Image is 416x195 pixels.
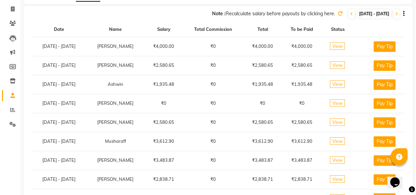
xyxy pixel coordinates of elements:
td: ₹1,935.48 [145,75,183,94]
td: [PERSON_NAME] [86,37,145,56]
td: [DATE] - [DATE] [32,151,86,170]
span: View [330,175,345,183]
td: [PERSON_NAME] [86,151,145,170]
td: ₹2,580.65 [282,56,322,75]
td: Ashwin [86,75,145,94]
span: [DATE] - [DATE] [357,9,391,18]
td: ₹2,838.71 [282,170,322,189]
td: [DATE] - [DATE] [32,94,86,113]
td: ₹3,612.90 [282,132,322,151]
span: Note : [212,11,226,17]
button: Pay Tip [374,79,396,90]
td: ₹3,612.90 [145,132,183,151]
td: Musharaff [86,132,145,151]
th: Total Commission [183,22,244,37]
td: [DATE] - [DATE] [32,75,86,94]
td: [DATE] - [DATE] [32,56,86,75]
td: [DATE] - [DATE] [32,170,86,189]
td: ₹2,580.65 [244,113,282,132]
td: ₹0 [183,56,244,75]
iframe: chat widget [388,168,409,188]
span: View [330,99,345,107]
span: View [330,156,345,164]
button: Pay Tip [374,174,396,185]
td: ₹2,580.65 [145,113,183,132]
th: Date [32,22,86,37]
td: ₹0 [183,113,244,132]
td: [DATE] - [DATE] [32,37,86,56]
td: ₹2,838.71 [145,170,183,189]
td: [PERSON_NAME] [86,94,145,113]
td: ₹0 [145,94,183,113]
td: ₹0 [183,151,244,170]
td: ₹0 [183,170,244,189]
th: Salary [145,22,183,37]
td: ₹2,580.65 [282,113,322,132]
th: To be Paid [282,22,322,37]
span: View [330,42,345,50]
div: Recalculate salary before payouts by clicking here. [212,10,335,17]
button: Pay Tip [374,41,396,52]
td: ₹4,000.00 [244,37,282,56]
button: Pay Tip [374,60,396,71]
button: Pay Tip [374,155,396,166]
th: Status [322,22,354,37]
td: [PERSON_NAME] [86,170,145,189]
td: ₹0 [183,75,244,94]
td: ₹0 [183,132,244,151]
span: View [330,118,345,126]
td: ₹2,580.65 [244,56,282,75]
td: ₹3,612.90 [244,132,282,151]
td: ₹0 [183,94,244,113]
td: [DATE] - [DATE] [32,113,86,132]
td: ₹3,483.87 [282,151,322,170]
td: ₹4,000.00 [145,37,183,56]
td: [PERSON_NAME] [86,56,145,75]
td: ₹1,935.48 [282,75,322,94]
span: View [330,61,345,69]
td: [PERSON_NAME] [86,113,145,132]
span: View [330,80,345,88]
th: Total [244,22,282,37]
th: Name [86,22,145,37]
span: View [330,137,345,145]
td: ₹3,483.87 [145,151,183,170]
button: Pay Tip [374,98,396,109]
td: ₹0 [282,94,322,113]
td: ₹3,483.87 [244,151,282,170]
td: ₹2,580.65 [145,56,183,75]
td: ₹0 [183,37,244,56]
td: ₹2,838.71 [244,170,282,189]
td: ₹4,000.00 [282,37,322,56]
td: ₹1,935.48 [244,75,282,94]
button: Pay Tip [374,117,396,128]
td: ₹0 [244,94,282,113]
button: Pay Tip [374,136,396,147]
td: [DATE] - [DATE] [32,132,86,151]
